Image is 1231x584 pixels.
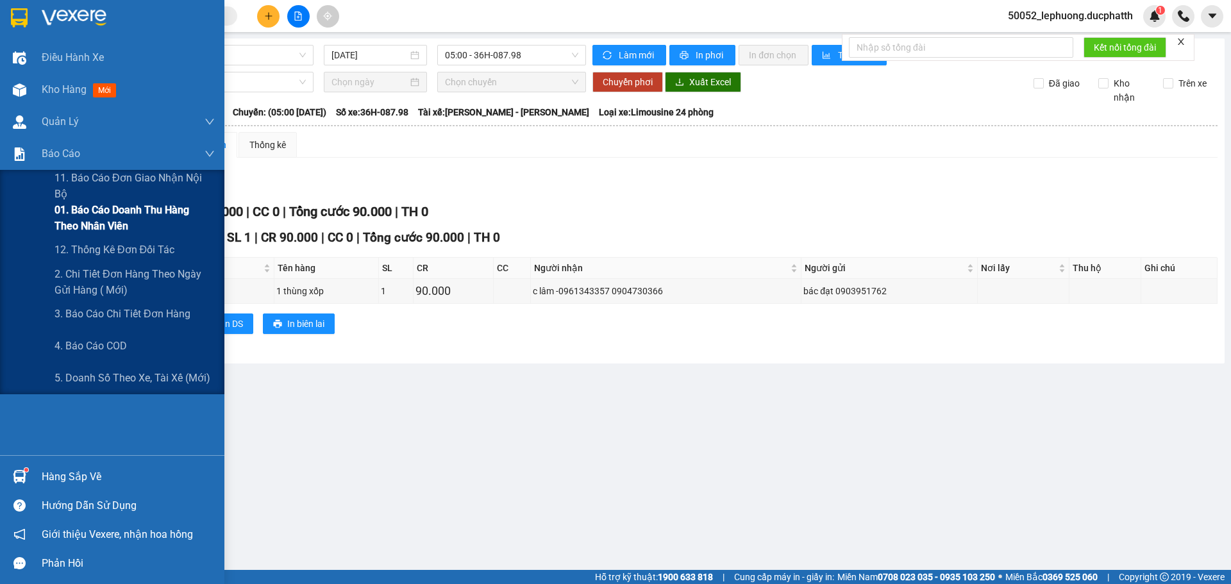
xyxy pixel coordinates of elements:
div: 1 [381,284,411,298]
button: Chuyển phơi [592,72,663,92]
img: warehouse-icon [13,51,26,65]
div: 1 thùng xốp [276,284,376,298]
button: file-add [287,5,310,28]
div: Hàng sắp về [42,467,215,487]
span: file-add [294,12,303,21]
input: Nhập số tổng đài [849,37,1073,58]
span: Điều hành xe [42,49,104,65]
span: Kết nối tổng đài [1094,40,1156,54]
span: caret-down [1207,10,1218,22]
span: In biên lai [287,317,324,331]
span: Nơi lấy [981,261,1056,275]
button: aim [317,5,339,28]
th: SL [379,258,414,279]
span: aim [323,12,332,21]
span: Kho hàng [42,83,87,96]
span: 4. Báo cáo COD [54,338,127,354]
span: Người gửi [805,261,964,275]
span: | [356,230,360,245]
span: 3. Báo cáo chi tiết đơn hàng [54,306,190,322]
span: Loại xe: Limousine 24 phòng [599,105,714,119]
span: Tài xế: [PERSON_NAME] - [PERSON_NAME] [418,105,589,119]
img: logo-vxr [11,8,28,28]
span: 5. Doanh số theo xe, tài xế (mới) [54,370,210,386]
span: SL 1 [227,230,251,245]
span: message [13,557,26,569]
button: printerIn biên lai [263,313,335,334]
span: download [675,78,684,88]
button: bar-chartThống kê [812,45,887,65]
span: Số xe: 36H-087.98 [336,105,408,119]
span: In phơi [696,48,725,62]
span: copyright [1160,572,1169,581]
span: sync [603,51,614,61]
th: CR [414,258,494,279]
th: Tên hàng [274,258,379,279]
span: Đã giao [1044,76,1085,90]
div: Phản hồi [42,554,215,573]
div: Hướng dẫn sử dụng [42,496,215,515]
div: Thống kê [249,138,286,152]
span: Chuyến: (05:00 [DATE]) [233,105,326,119]
span: | [283,204,286,219]
th: Thu hộ [1069,258,1142,279]
img: phone-icon [1178,10,1189,22]
span: close [1177,37,1185,46]
th: Ghi chú [1141,258,1218,279]
span: plus [264,12,273,21]
span: printer [273,319,282,330]
span: down [205,149,215,159]
span: mới [93,83,116,97]
div: c lâm -0961343357 0904730366 [533,284,799,298]
span: | [321,230,324,245]
div: 90.000 [415,282,491,300]
button: printerIn DS [198,313,253,334]
span: printer [680,51,691,61]
span: 05:00 - 36H-087.98 [445,46,578,65]
strong: 0708 023 035 - 0935 103 250 [878,572,995,582]
span: TH 0 [401,204,428,219]
span: bar-chart [822,51,833,61]
span: 01. Báo cáo doanh thu hàng theo nhân viên [54,202,215,234]
span: Xuất Excel [689,75,731,89]
span: Miền Nam [837,570,995,584]
button: syncLàm mới [592,45,666,65]
span: Làm mới [619,48,656,62]
span: TH 0 [474,230,500,245]
span: | [723,570,724,584]
span: CC 0 [253,204,280,219]
button: printerIn phơi [669,45,735,65]
img: warehouse-icon [13,470,26,483]
button: In đơn chọn [739,45,808,65]
span: Tổng cước 90.000 [363,230,464,245]
span: 1 [1158,6,1162,15]
span: Chọn chuyến [445,72,578,92]
button: plus [257,5,280,28]
span: 2. Chi tiết đơn hàng theo ngày gửi hàng ( mới) [54,266,215,298]
img: icon-new-feature [1149,10,1160,22]
span: | [1107,570,1109,584]
strong: 1900 633 818 [658,572,713,582]
span: Người nhận [534,261,788,275]
span: Kho nhận [1109,76,1153,104]
span: Cung cấp máy in - giấy in: [734,570,834,584]
button: Kết nối tổng đài [1084,37,1166,58]
input: Chọn ngày [331,75,408,89]
span: down [205,117,215,127]
span: Giới thiệu Vexere, nhận hoa hồng [42,526,193,542]
strong: 0369 525 060 [1043,572,1098,582]
span: ⚪️ [998,574,1002,580]
input: 16/08/2025 [331,48,408,62]
span: Hỗ trợ kỹ thuật: [595,570,713,584]
span: question-circle [13,499,26,512]
span: CC 0 [328,230,353,245]
button: caret-down [1201,5,1223,28]
span: Báo cáo [42,146,80,162]
span: Quản Lý [42,113,79,129]
span: Miền Bắc [1005,570,1098,584]
img: solution-icon [13,147,26,161]
img: warehouse-icon [13,83,26,97]
span: In DS [222,317,243,331]
span: 12. Thống kê đơn đối tác [54,242,174,258]
button: downloadXuất Excel [665,72,741,92]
